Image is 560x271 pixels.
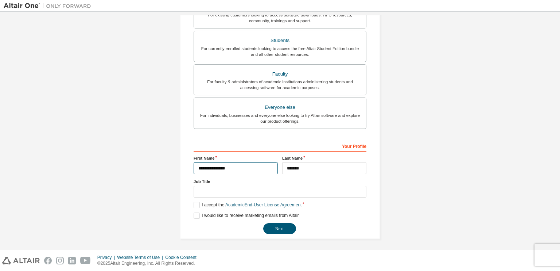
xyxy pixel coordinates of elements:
div: For existing customers looking to access software downloads, HPC resources, community, trainings ... [198,12,362,24]
div: Cookie Consent [165,255,201,260]
div: For currently enrolled students looking to access the free Altair Student Edition bundle and all ... [198,46,362,57]
label: I would like to receive marketing emails from Altair [194,213,299,219]
button: Next [263,223,296,234]
img: youtube.svg [80,257,91,264]
img: linkedin.svg [68,257,76,264]
div: Privacy [97,255,117,260]
img: instagram.svg [56,257,64,264]
a: Academic End-User License Agreement [225,202,302,207]
div: Website Terms of Use [117,255,165,260]
label: First Name [194,155,278,161]
img: altair_logo.svg [2,257,40,264]
label: Job Title [194,179,366,184]
img: Altair One [4,2,95,9]
p: © 2025 Altair Engineering, Inc. All Rights Reserved. [97,260,201,267]
label: I accept the [194,202,302,208]
label: Last Name [282,155,366,161]
div: For faculty & administrators of academic institutions administering students and accessing softwa... [198,79,362,91]
img: facebook.svg [44,257,52,264]
div: For individuals, businesses and everyone else looking to try Altair software and explore our prod... [198,112,362,124]
div: Your Profile [194,140,366,152]
div: Faculty [198,69,362,79]
div: Everyone else [198,102,362,112]
div: Students [198,35,362,46]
